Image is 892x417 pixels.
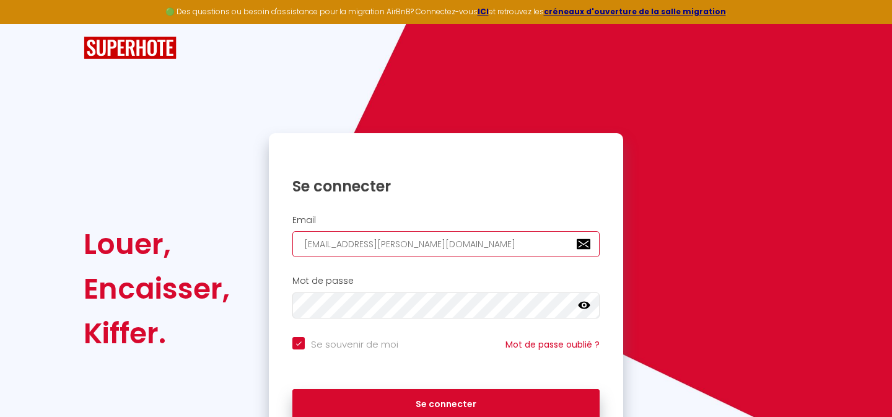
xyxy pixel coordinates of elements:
[478,6,489,17] a: ICI
[84,311,230,356] div: Kiffer.
[84,266,230,311] div: Encaisser,
[292,231,600,257] input: Ton Email
[292,177,600,196] h1: Se connecter
[292,276,600,286] h2: Mot de passe
[84,222,230,266] div: Louer,
[505,338,600,351] a: Mot de passe oublié ?
[544,6,726,17] a: créneaux d'ouverture de la salle migration
[84,37,177,59] img: SuperHote logo
[292,215,600,226] h2: Email
[10,5,47,42] button: Ouvrir le widget de chat LiveChat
